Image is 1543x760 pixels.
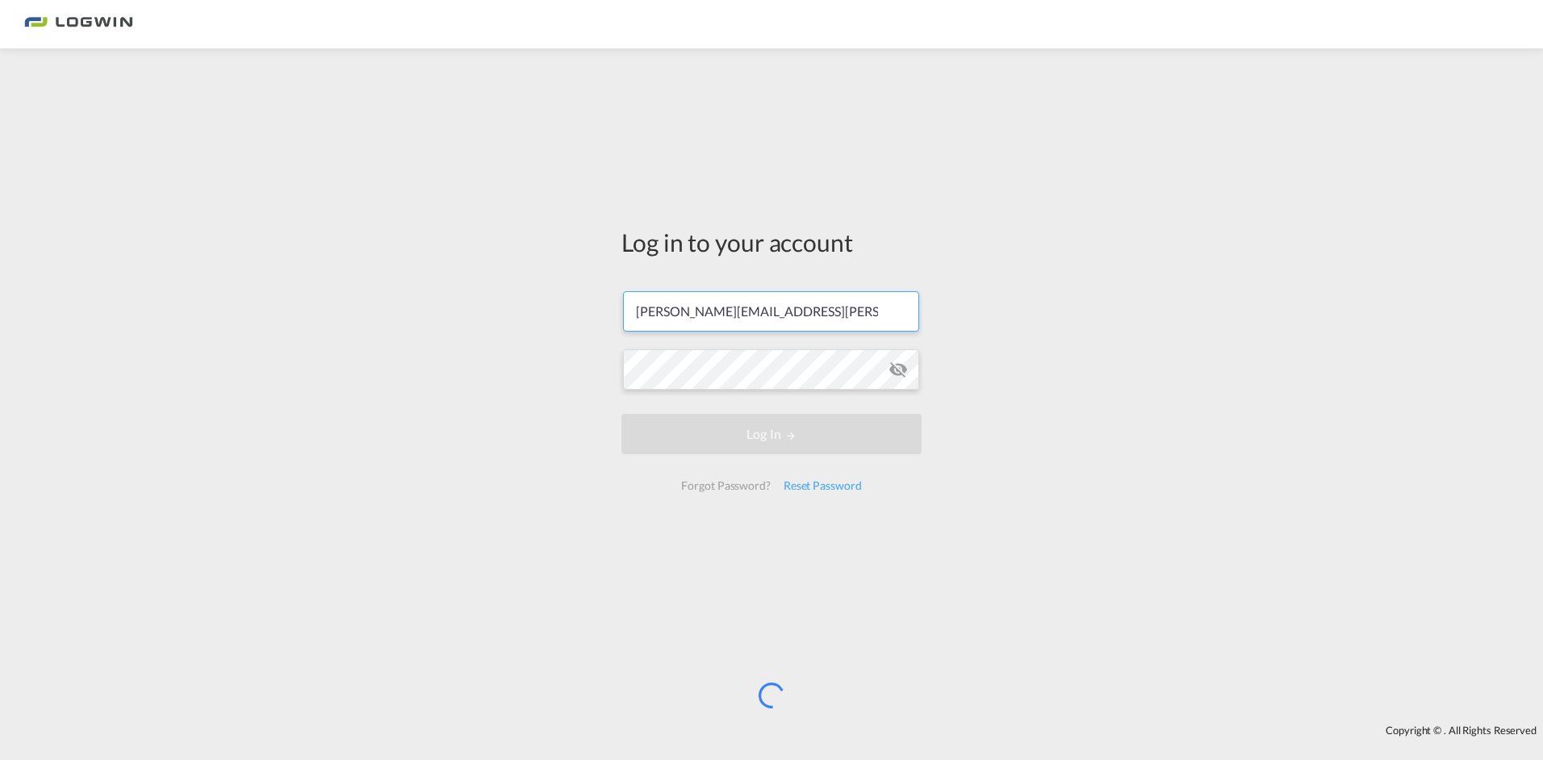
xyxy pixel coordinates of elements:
input: Enter email/phone number [623,291,919,332]
div: Reset Password [777,471,868,500]
div: Forgot Password? [675,471,776,500]
md-icon: icon-eye-off [889,360,908,379]
button: LOGIN [621,414,922,454]
div: Log in to your account [621,225,922,259]
img: bc73a0e0d8c111efacd525e4c8ad7d32.png [24,6,133,43]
